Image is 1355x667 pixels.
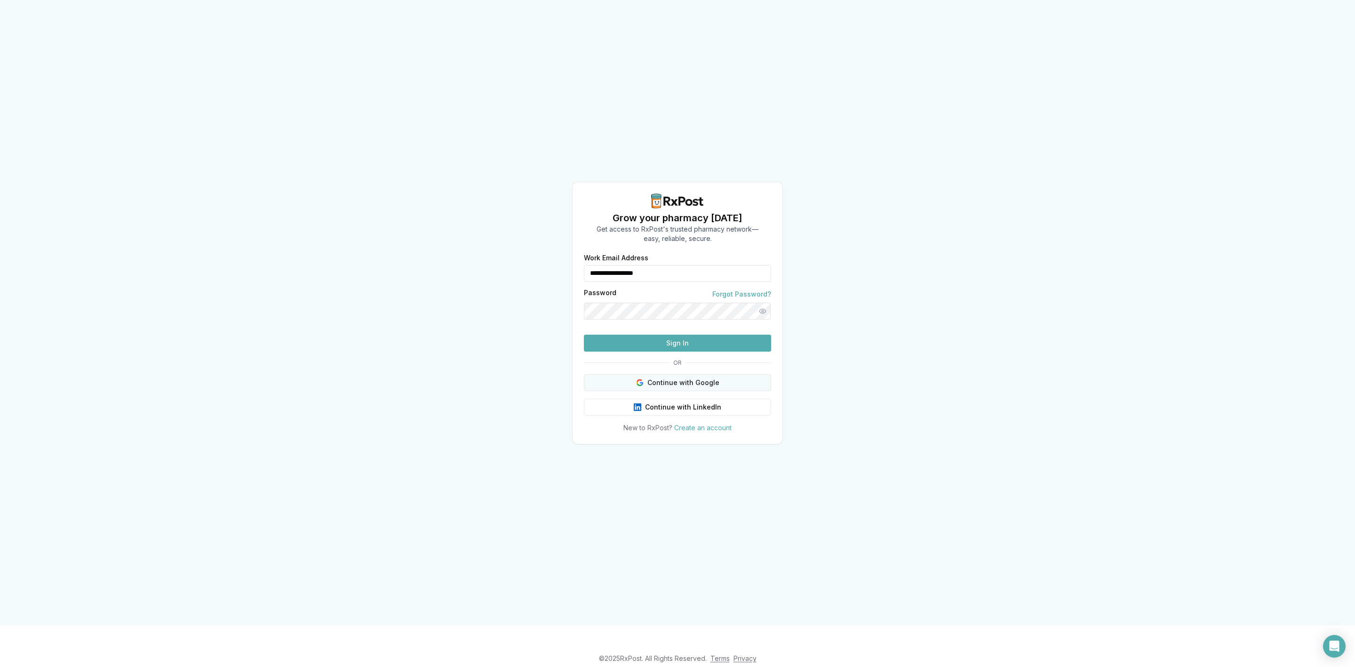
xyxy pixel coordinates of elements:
[712,289,771,299] a: Forgot Password?
[634,403,641,411] img: LinkedIn
[584,335,771,352] button: Sign In
[1323,635,1346,658] div: Open Intercom Messenger
[597,211,758,225] h1: Grow your pharmacy [DATE]
[733,654,757,662] a: Privacy
[636,379,644,386] img: Google
[584,399,771,416] button: Continue with LinkedIn
[597,225,758,243] p: Get access to RxPost's trusted pharmacy network— easy, reliable, secure.
[623,424,672,432] span: New to RxPost?
[584,255,771,261] label: Work Email Address
[710,654,730,662] a: Terms
[584,374,771,391] button: Continue with Google
[647,193,708,209] img: RxPost Logo
[674,424,732,432] a: Create an account
[584,289,616,299] label: Password
[670,359,685,367] span: OR
[754,303,771,320] button: Show password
